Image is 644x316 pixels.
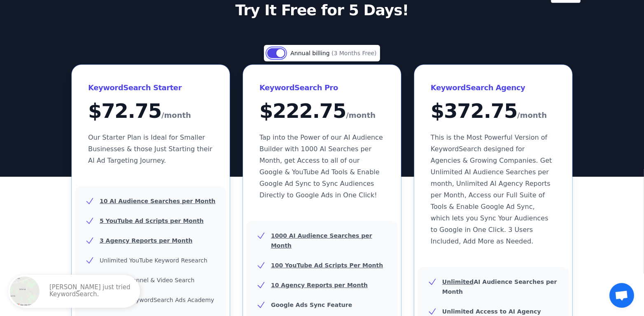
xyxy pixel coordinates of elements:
[161,109,191,122] span: /month
[259,133,383,199] span: Tap into the Power of our AI Audience Builder with 1000 AI Searches per Month, get Access to all ...
[346,109,376,122] span: /month
[431,133,552,245] span: This is the Most Powerful Version of KeywordSearch designed for Agencies & Growing Companies. Get...
[431,81,556,94] h3: KeywordSearch Agency
[100,237,192,244] u: 3 Agency Reports per Month
[100,218,204,224] u: 5 YouTube Ad Scripts per Month
[88,81,213,94] h3: KeywordSearch Starter
[431,101,556,122] div: $ 372.75
[88,101,213,122] div: $ 72.75
[100,198,215,204] u: 10 AI Audience Searches per Month
[442,279,474,285] u: Unlimited
[88,133,212,164] span: Our Starter Plan is Ideal for Smaller Businesses & those Just Starting their AI Ad Targeting Jour...
[271,232,372,249] u: 1000 AI Audience Searches per Month
[259,81,385,94] h3: KeywordSearch Pro
[100,277,194,283] span: YouTube Channel & Video Search
[442,279,557,295] b: AI Audience Searches per Month
[100,297,214,303] span: Access to KeywordSearch Ads Academy
[10,276,40,306] img: Poland
[290,50,331,56] span: Annual billing
[49,284,132,299] p: [PERSON_NAME] just tried KeywordSearch.
[331,50,377,56] span: (3 Months Free)
[138,2,506,19] p: Try It Free for 5 Days!
[271,302,352,308] b: Google Ads Sync Feature
[271,282,368,288] u: 10 Agency Reports per Month
[609,283,634,308] div: Open chat
[259,101,385,122] div: $ 222.75
[271,262,383,269] u: 100 YouTube Ad Scripts Per Month
[517,109,547,122] span: /month
[100,257,208,264] span: Unlimited YouTube Keyword Research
